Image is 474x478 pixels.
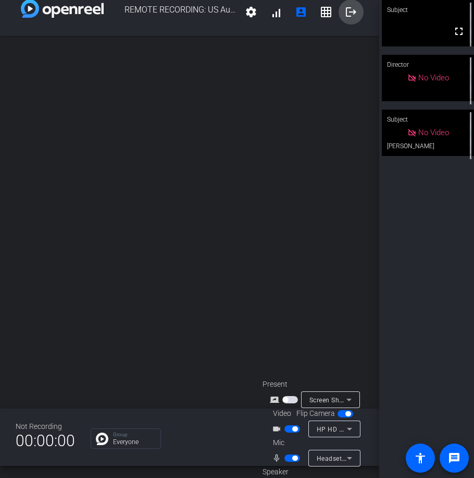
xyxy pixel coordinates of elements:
div: Director [382,55,474,75]
div: Not Recording [16,421,75,432]
span: Video [273,408,291,419]
p: Group [113,432,155,437]
div: Subject [382,110,474,129]
div: Mic [263,437,367,448]
mat-icon: accessibility [414,452,427,464]
img: Chat Icon [96,433,108,445]
mat-icon: mic_none [272,452,284,464]
span: No Video [418,128,449,137]
mat-icon: fullscreen [453,25,465,38]
mat-icon: message [448,452,460,464]
div: Speaker [263,467,325,477]
mat-icon: settings [245,6,257,18]
div: Present [263,379,367,390]
span: Screen Sharing [309,396,355,404]
span: Flip Camera [296,408,335,419]
mat-icon: grid_on [320,6,332,18]
mat-icon: videocam_outline [272,423,284,435]
span: Headset Microphone (Jabra EVOLVE 20 MS) [317,454,451,462]
mat-icon: logout [345,6,357,18]
span: 00:00:00 [16,428,75,453]
span: No Video [418,73,449,82]
mat-icon: screen_share_outline [270,393,282,406]
mat-icon: account_box [295,6,307,18]
p: Everyone [113,439,155,445]
span: HP HD Camera (0408:5349) [317,425,403,433]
